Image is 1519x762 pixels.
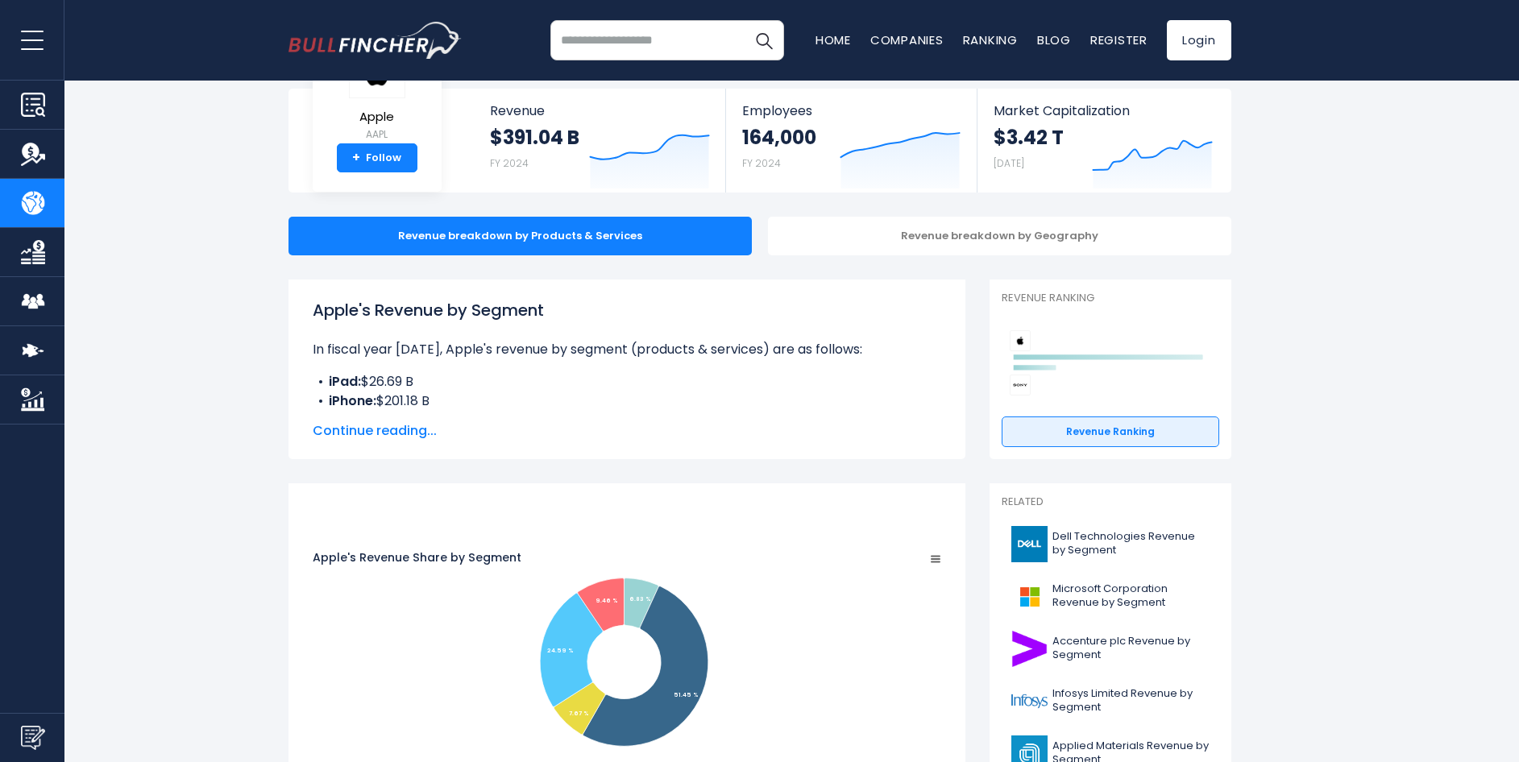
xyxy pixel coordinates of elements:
img: ACN logo [1011,631,1048,667]
h1: Apple's Revenue by Segment [313,298,941,322]
span: Market Capitalization [994,103,1213,118]
div: Revenue breakdown by Products & Services [288,217,752,255]
li: $201.18 B [313,391,941,411]
strong: + [352,151,360,165]
a: Revenue $391.04 B FY 2024 [474,89,726,193]
img: Sony Group Corporation competitors logo [1010,375,1031,395]
a: Employees 164,000 FY 2024 [726,89,977,193]
span: Microsoft Corporation Revenue by Segment [1052,582,1210,610]
a: +Follow [337,143,417,172]
img: INFY logo [1011,683,1048,719]
small: AAPL [349,127,405,142]
button: Search [744,20,784,60]
img: bullfincher logo [288,22,462,59]
a: Apple AAPL [348,43,406,144]
small: FY 2024 [742,156,781,170]
tspan: 6.83 % [629,595,650,603]
a: Go to homepage [288,22,462,59]
tspan: 7.67 % [569,710,589,717]
li: $26.69 B [313,372,941,391]
tspan: 9.46 % [595,597,617,604]
tspan: 24.59 % [546,648,573,655]
strong: $391.04 B [490,125,579,150]
p: Related [1002,495,1219,509]
a: Microsoft Corporation Revenue by Segment [1002,574,1219,619]
tspan: Apple's Revenue Share by Segment [313,549,521,565]
a: Accenture plc Revenue by Segment [1002,627,1219,671]
a: Home [816,31,851,48]
span: Infosys Limited Revenue by Segment [1052,687,1210,714]
img: DELL logo [1011,526,1048,562]
a: Revenue Ranking [1002,416,1219,447]
a: Blog [1037,31,1071,48]
span: Dell Technologies Revenue by Segment [1052,530,1210,557]
small: [DATE] [994,156,1024,170]
p: In fiscal year [DATE], Apple's revenue by segment (products & services) are as follows: [313,340,941,359]
a: Dell Technologies Revenue by Segment [1002,522,1219,566]
span: Employees [742,103,961,118]
small: FY 2024 [490,156,529,170]
img: Apple competitors logo [1010,330,1031,351]
span: Apple [349,110,405,124]
p: Revenue Ranking [1002,292,1219,305]
img: MSFT logo [1011,578,1048,615]
a: Infosys Limited Revenue by Segment [1002,679,1219,723]
b: iPhone: [329,391,376,410]
a: Market Capitalization $3.42 T [DATE] [977,89,1229,193]
span: Continue reading... [313,421,941,441]
div: Revenue breakdown by Geography [768,217,1231,255]
a: Login [1167,20,1231,60]
a: Companies [870,31,944,48]
a: Register [1090,31,1148,48]
strong: $3.42 T [994,125,1064,150]
strong: 164,000 [742,125,816,150]
b: iPad: [329,372,361,391]
a: Ranking [963,31,1018,48]
tspan: 51.45 % [673,691,698,698]
span: Accenture plc Revenue by Segment [1052,635,1210,662]
span: Revenue [490,103,710,118]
